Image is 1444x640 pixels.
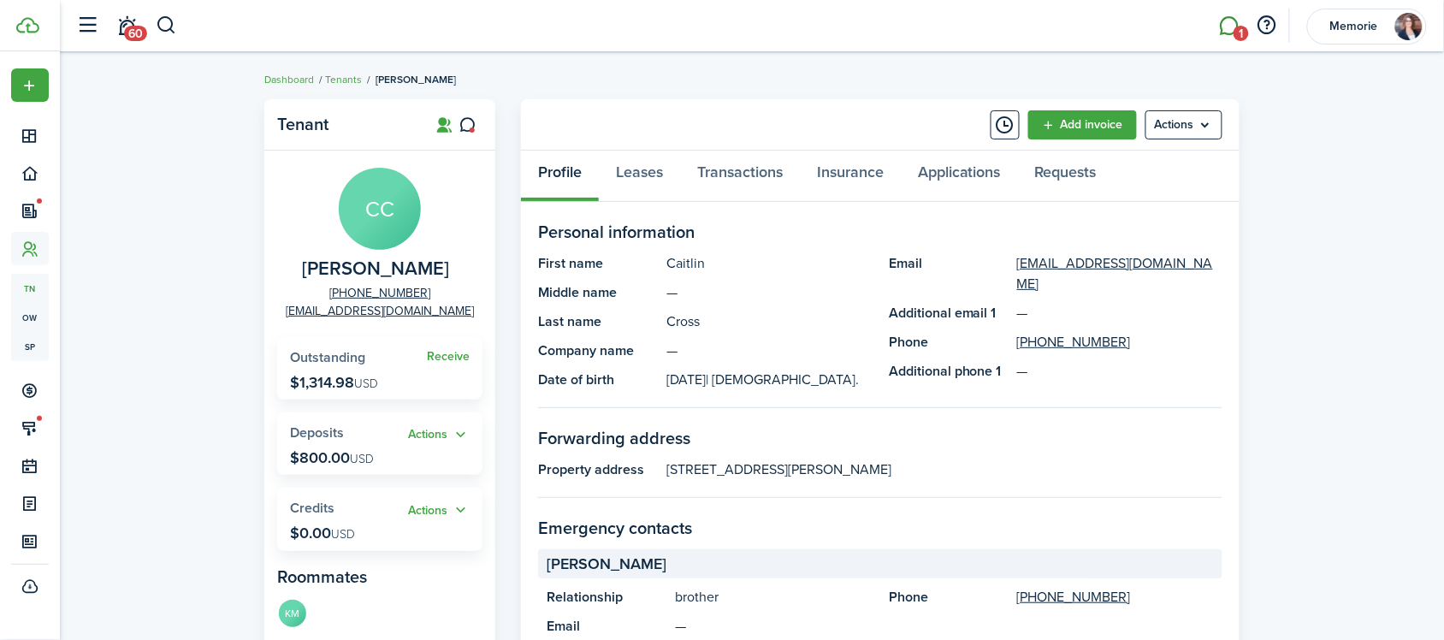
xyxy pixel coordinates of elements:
a: tn [11,274,49,303]
panel-main-title: Relationship [547,587,666,607]
span: Outstanding [290,347,365,367]
panel-main-title: Email [889,253,1009,294]
button: Open resource center [1252,11,1281,40]
panel-main-description: brother [675,587,872,607]
avatar-text: CC [339,168,421,250]
panel-main-subtitle: Roommates [277,564,482,590]
span: 60 [124,26,147,41]
span: Memorie [1320,21,1388,33]
button: Actions [408,501,470,520]
button: Timeline [991,110,1020,139]
a: Receive [427,350,470,364]
a: [PHONE_NUMBER] [1017,587,1131,607]
span: Deposits [290,423,344,442]
a: Leases [599,151,680,202]
panel-main-title: Email [547,616,666,637]
panel-main-title: Middle name [538,282,658,303]
span: Credits [290,498,334,518]
panel-main-title: Tenant [277,115,414,134]
img: Memorie [1395,13,1423,40]
panel-main-title: Phone [889,587,1009,607]
a: Applications [901,151,1018,202]
a: ow [11,303,49,332]
img: TenantCloud [16,17,39,33]
span: USD [350,450,374,468]
a: Add invoice [1028,110,1137,139]
span: USD [331,525,355,543]
a: [PHONE_NUMBER] [1017,332,1131,353]
panel-main-title: Additional phone 1 [889,361,1009,382]
panel-main-description: Cross [666,311,872,332]
a: Notifications [111,4,144,48]
panel-main-description: — [666,341,872,361]
panel-main-description: [STREET_ADDRESS][PERSON_NAME] [666,459,1222,480]
panel-main-title: Date of birth [538,370,658,390]
a: [PHONE_NUMBER] [329,284,430,302]
p: $800.00 [290,449,374,466]
panel-main-title: First name [538,253,658,274]
span: Caitlin Cross [302,258,449,280]
panel-main-title: Phone [889,332,1009,353]
avatar-text: KM [279,600,306,627]
panel-main-section-title: Emergency contacts [538,515,1222,541]
panel-main-description: Caitlin [666,253,872,274]
a: sp [11,332,49,361]
panel-main-title: Additional email 1 [889,303,1009,323]
a: Requests [1018,151,1114,202]
a: Insurance [800,151,901,202]
button: Actions [408,425,470,445]
panel-main-title: Last name [538,311,658,332]
a: Tenants [325,72,362,87]
button: Open menu [408,425,470,445]
panel-main-description: [DATE] [666,370,872,390]
button: Open menu [408,501,470,520]
panel-main-description: — [666,282,872,303]
button: Open menu [1145,110,1222,139]
a: [EMAIL_ADDRESS][DOMAIN_NAME] [286,302,474,320]
span: | [DEMOGRAPHIC_DATA]. [706,370,859,389]
span: 1 [1234,26,1249,41]
panel-main-title: Property address [538,459,658,480]
a: KM [277,598,308,632]
panel-main-title: Company name [538,341,658,361]
button: Search [156,11,177,40]
p: $0.00 [290,524,355,542]
a: [EMAIL_ADDRESS][DOMAIN_NAME] [1017,253,1222,294]
span: [PERSON_NAME] [376,72,456,87]
button: Open sidebar [72,9,104,42]
a: Transactions [680,151,800,202]
panel-main-section-title: Forwarding address [538,425,1222,451]
panel-main-section-title: Personal information [538,219,1222,245]
menu-btn: Actions [1145,110,1222,139]
button: Open menu [11,68,49,102]
a: Messaging [1213,4,1246,48]
span: [PERSON_NAME] [547,553,666,576]
a: Dashboard [264,72,314,87]
span: USD [354,375,378,393]
p: $1,314.98 [290,374,378,391]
